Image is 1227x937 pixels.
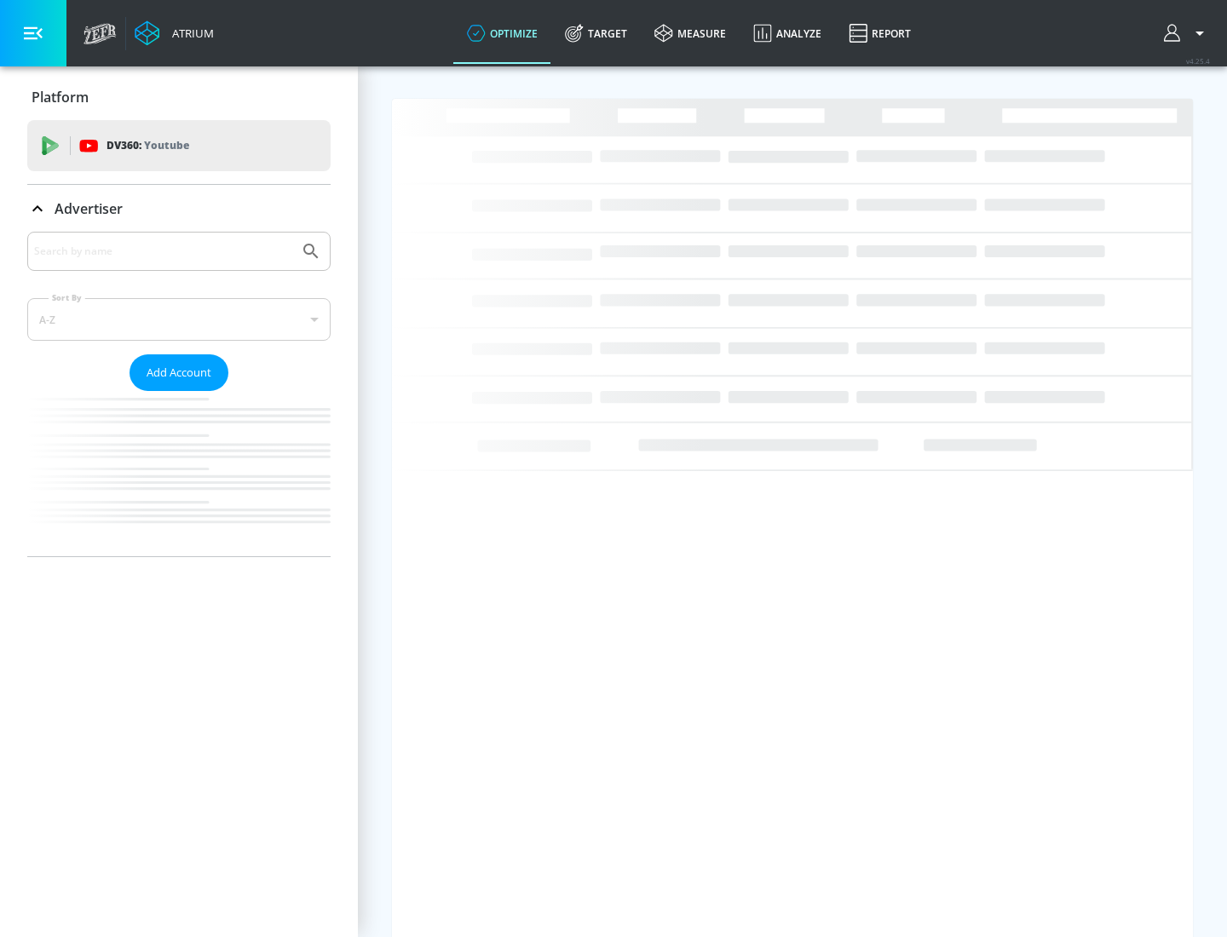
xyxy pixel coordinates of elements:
[740,3,835,64] a: Analyze
[453,3,551,64] a: optimize
[27,73,331,121] div: Platform
[27,185,331,233] div: Advertiser
[49,292,85,303] label: Sort By
[55,199,123,218] p: Advertiser
[835,3,925,64] a: Report
[27,232,331,556] div: Advertiser
[27,298,331,341] div: A-Z
[27,120,331,171] div: DV360: Youtube
[165,26,214,41] div: Atrium
[107,136,189,155] p: DV360:
[1186,56,1210,66] span: v 4.25.4
[147,363,211,382] span: Add Account
[34,240,292,262] input: Search by name
[130,354,228,391] button: Add Account
[27,391,331,556] nav: list of Advertiser
[144,136,189,154] p: Youtube
[551,3,641,64] a: Target
[135,20,214,46] a: Atrium
[641,3,740,64] a: measure
[32,88,89,106] p: Platform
